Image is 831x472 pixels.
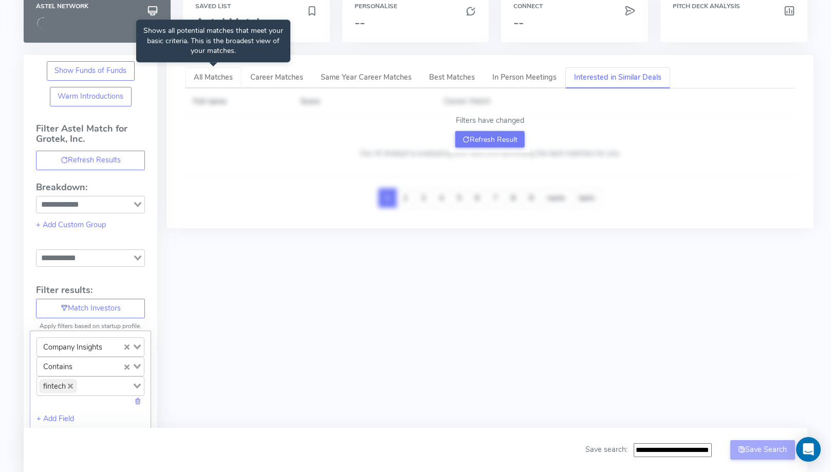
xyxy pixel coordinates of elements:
[355,3,477,10] h6: Personalise
[673,3,795,10] h6: Pitch Deck Analysis
[124,361,130,372] button: Clear Selected
[185,67,242,88] a: All Matches
[250,72,303,82] span: Career Matches
[572,188,602,208] a: last
[195,14,276,31] span: Astel Match ...
[486,188,505,208] a: 7
[134,396,141,406] a: Delete this field
[36,337,144,357] div: Search for option
[36,357,144,376] div: Search for option
[39,379,77,393] span: fintech
[78,379,131,393] input: Search for option
[378,188,397,208] a: 1
[78,359,122,374] input: Search for option
[36,299,145,318] button: Match Investors
[468,188,487,208] a: 6
[420,67,484,88] a: Best Matches
[585,444,627,455] span: Save search:
[36,376,144,396] div: Search for option
[36,413,74,424] a: + Add Field
[513,14,524,31] span: --
[504,188,523,208] a: 8
[522,188,541,208] a: 9
[513,3,636,10] h6: Connect
[321,72,412,82] span: Same Year Career Matches
[796,437,821,462] div: Open Intercom Messenger
[562,192,566,204] span: »
[592,192,595,204] span: »
[36,249,145,267] div: Search for option
[455,131,525,148] button: Refresh Result
[414,188,433,208] a: 3
[36,151,145,170] button: Refresh Results
[107,340,122,354] input: Search for option
[47,61,135,81] button: Show Funds of Funds
[565,67,670,88] a: Interested in Similar Deals
[39,340,106,354] span: Company Insights
[540,188,573,208] a: next
[68,384,73,389] button: Deselect fintech
[38,252,132,264] input: Search for option
[195,3,318,10] h6: Saved List
[36,220,106,230] a: + Add Custom Group
[432,188,451,208] a: 4
[360,148,619,159] p: Our AI Analyst is evaluating your deal and identifying the best matches for you
[36,196,145,213] div: Search for option
[36,285,145,296] h4: Filter results:
[450,188,469,208] a: 5
[312,67,420,88] a: Same Year Career Matches
[492,72,557,82] span: In Person Meetings
[293,88,436,115] th: Score
[36,3,158,10] h6: Astel Network
[36,124,145,151] h4: Filter Astel Match for Grotek, Inc.
[194,72,233,82] span: All Matches
[39,359,77,374] span: Contains
[36,183,145,193] h4: Breakdown:
[455,115,525,126] p: Filters have changed
[574,72,661,82] span: Interested in Similar Deals
[484,67,565,88] a: In Person Meetings
[242,67,312,88] a: Career Matches
[436,88,795,115] th: Career Match
[396,188,415,208] a: 2
[36,321,145,331] p: Apply filters based on startup profile.
[429,72,475,82] span: Best Matches
[355,14,365,31] span: --
[38,198,132,211] input: Search for option
[185,88,292,115] th: Full name
[124,341,130,353] button: Clear Selected
[50,87,132,106] button: Warm Introductions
